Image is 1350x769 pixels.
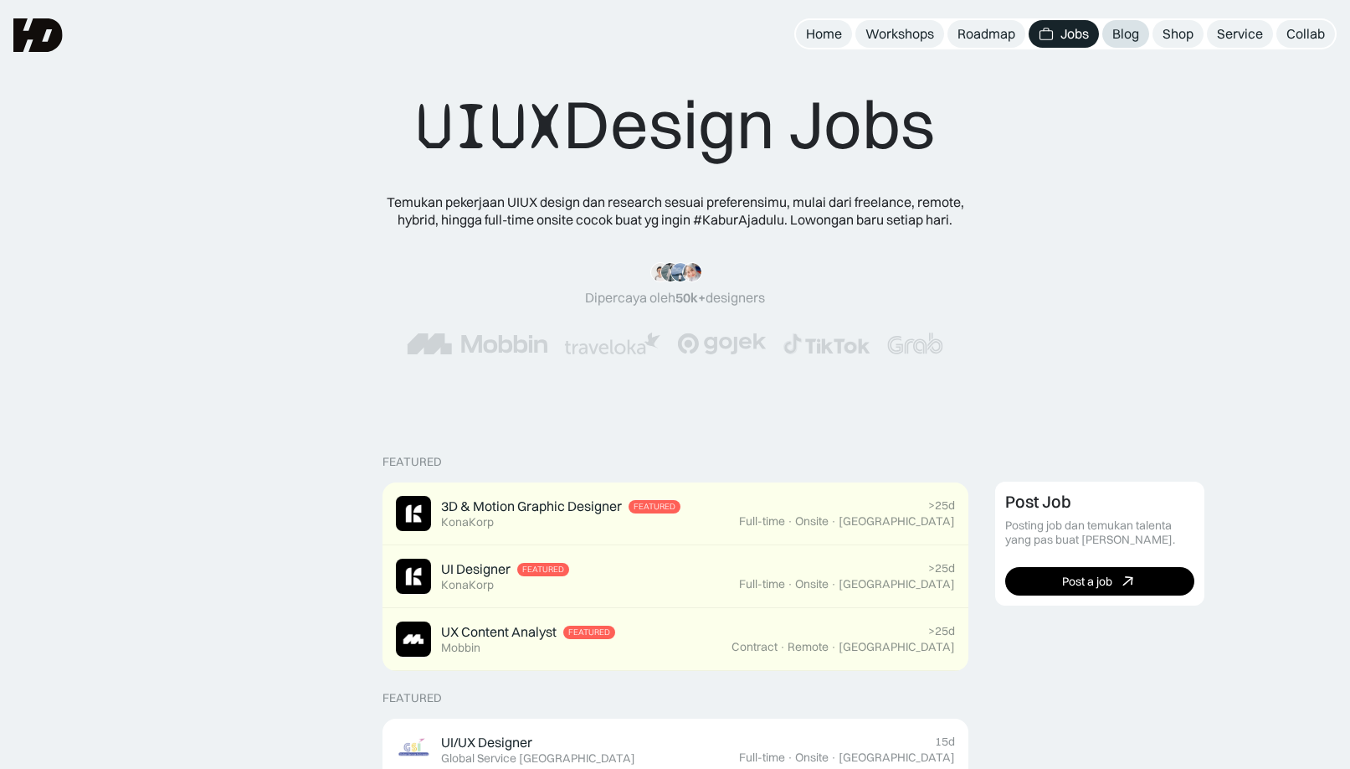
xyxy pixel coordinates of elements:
div: · [787,577,793,591]
a: Home [796,20,852,48]
a: Collab [1276,20,1335,48]
div: Full-time [739,577,785,591]
div: · [779,640,786,654]
div: 3D & Motion Graphic Designer [441,498,622,515]
div: · [830,751,837,765]
div: Featured [634,502,675,512]
img: Job Image [396,496,431,531]
div: >25d [928,498,955,513]
div: Mobbin [441,641,480,655]
a: Job ImageUI DesignerFeaturedKonaKorp>25dFull-time·Onsite·[GEOGRAPHIC_DATA] [382,545,968,608]
div: KonaKorp [441,578,494,592]
a: Post a job [1005,567,1194,596]
div: Posting job dan temukan talenta yang pas buat [PERSON_NAME]. [1005,519,1194,547]
div: 15d [935,735,955,749]
div: Home [806,25,842,43]
div: Global Service [GEOGRAPHIC_DATA] [441,751,635,766]
div: Jobs [1060,25,1089,43]
div: Temukan pekerjaan UIUX design dan research sesuai preferensimu, mulai dari freelance, remote, hyb... [374,194,977,229]
img: Job Image [396,622,431,657]
a: Service [1207,20,1273,48]
img: Job Image [396,559,431,594]
div: Blog [1112,25,1139,43]
div: [GEOGRAPHIC_DATA] [839,514,955,529]
div: Onsite [795,514,829,529]
div: · [830,514,837,529]
div: · [830,640,837,654]
div: · [787,514,793,529]
div: UI/UX Designer [441,734,532,751]
div: KonaKorp [441,515,494,529]
a: Roadmap [947,20,1025,48]
div: Shop [1163,25,1193,43]
a: Shop [1152,20,1204,48]
div: [GEOGRAPHIC_DATA] [839,751,955,765]
div: Featured [568,627,610,637]
div: Full-time [739,514,785,529]
div: >25d [928,561,955,575]
div: Contract [731,640,778,654]
a: Jobs [1029,20,1099,48]
span: 50k+ [675,289,706,306]
div: Design Jobs [416,84,935,167]
div: Service [1217,25,1263,43]
a: Job ImageUX Content AnalystFeaturedMobbin>25dContract·Remote·[GEOGRAPHIC_DATA] [382,608,968,671]
a: Blog [1102,20,1149,48]
div: Full-time [739,751,785,765]
a: Workshops [855,20,944,48]
div: >25d [928,624,955,638]
div: Onsite [795,751,829,765]
div: [GEOGRAPHIC_DATA] [839,577,955,591]
div: Post a job [1062,575,1112,589]
div: UI Designer [441,560,511,578]
div: Featured [382,455,442,469]
img: Job Image [396,732,431,767]
span: UIUX [416,86,563,167]
div: Post Job [1005,492,1071,512]
div: Onsite [795,577,829,591]
div: Remote [788,640,829,654]
div: [GEOGRAPHIC_DATA] [839,640,955,654]
a: Job Image3D & Motion Graphic DesignerFeaturedKonaKorp>25dFull-time·Onsite·[GEOGRAPHIC_DATA] [382,483,968,545]
div: Dipercaya oleh designers [585,289,765,307]
div: UX Content Analyst [441,623,557,641]
div: · [787,751,793,765]
div: Workshops [865,25,934,43]
div: Featured [382,691,442,705]
div: Collab [1286,25,1325,43]
div: Featured [522,565,564,575]
div: · [830,577,837,591]
div: Roadmap [957,25,1015,43]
